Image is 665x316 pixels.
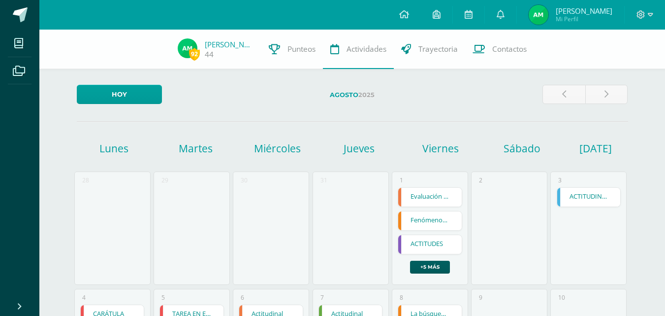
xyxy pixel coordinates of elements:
[398,211,462,230] a: Fenómenos sociales
[479,293,482,302] div: 9
[556,15,612,23] span: Mi Perfil
[465,30,534,69] a: Contactos
[398,187,462,207] div: Evaluación final | Tarea
[161,293,165,302] div: 5
[492,44,527,54] span: Contactos
[205,49,214,60] a: 44
[77,85,162,104] a: Hoy
[287,44,316,54] span: Punteos
[398,235,462,254] a: ACTITUDES
[319,141,398,155] h1: Jueves
[178,38,197,58] img: 0e70a3320523aed65fa3b55b0ab22133.png
[238,141,317,155] h1: Miércoles
[483,141,562,155] h1: Sábado
[579,141,592,155] h1: [DATE]
[400,176,403,184] div: 1
[82,176,89,184] div: 28
[557,188,621,207] a: ACTITUDINAL
[330,91,358,99] strong: Agosto
[557,187,621,207] div: ACTITUDINAL | Tarea
[558,176,562,184] div: 3
[410,261,450,274] a: +5 más
[157,141,235,155] h1: Martes
[75,141,154,155] h1: Lunes
[558,293,565,302] div: 10
[398,188,462,207] a: Evaluación final
[556,6,612,16] span: [PERSON_NAME]
[189,48,200,60] span: 92
[241,293,244,302] div: 6
[400,293,403,302] div: 8
[398,235,462,254] div: ACTITUDES | Tarea
[82,293,86,302] div: 4
[323,30,394,69] a: Actividades
[529,5,548,25] img: 0e70a3320523aed65fa3b55b0ab22133.png
[205,39,254,49] a: [PERSON_NAME]
[241,176,248,184] div: 30
[161,176,168,184] div: 29
[479,176,482,184] div: 2
[401,141,480,155] h1: Viernes
[398,211,462,231] div: Fenómenos sociales | Tarea
[320,176,327,184] div: 31
[170,85,535,105] label: 2025
[394,30,465,69] a: Trayectoria
[261,30,323,69] a: Punteos
[418,44,458,54] span: Trayectoria
[347,44,386,54] span: Actividades
[320,293,324,302] div: 7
